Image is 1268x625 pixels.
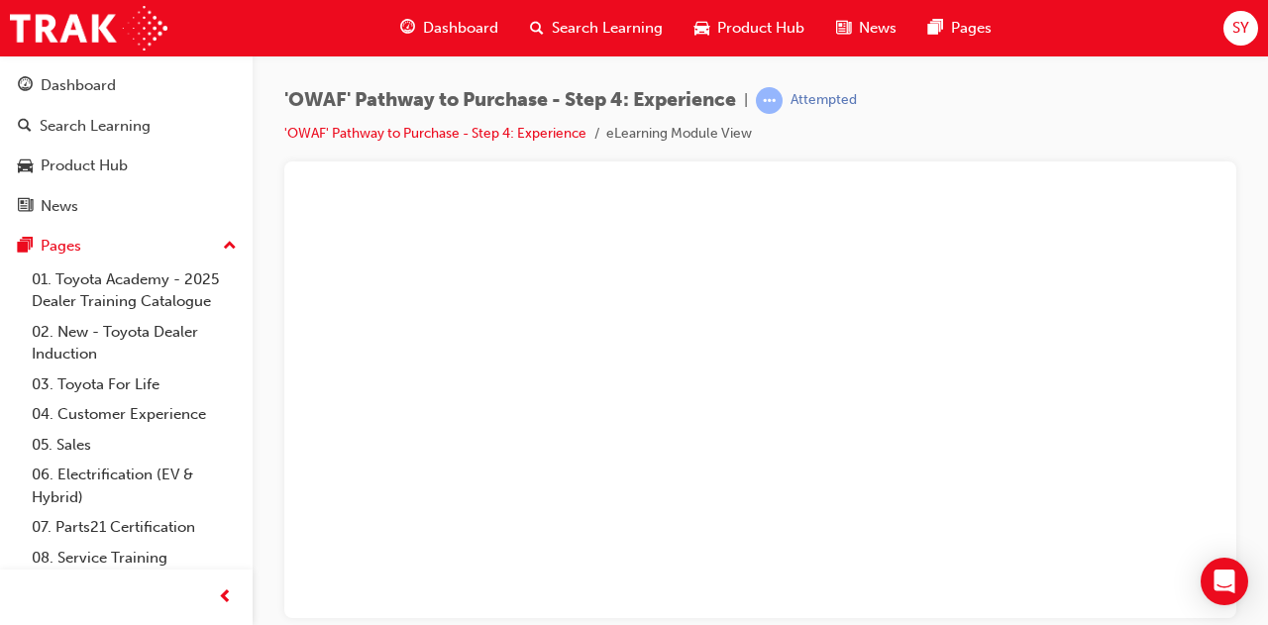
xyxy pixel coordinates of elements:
span: | [744,89,748,112]
span: SY [1232,17,1249,40]
a: 05. Sales [24,430,245,461]
span: guage-icon [18,77,33,95]
button: Pages [8,228,245,264]
span: car-icon [18,157,33,175]
a: 04. Customer Experience [24,399,245,430]
a: Product Hub [8,148,245,184]
span: Dashboard [423,17,498,40]
a: Dashboard [8,67,245,104]
div: Attempted [791,91,857,110]
span: learningRecordVerb_ATTEMPT-icon [756,87,783,114]
span: Search Learning [552,17,663,40]
a: 03. Toyota For Life [24,369,245,400]
a: 07. Parts21 Certification [24,512,245,543]
span: Product Hub [717,17,804,40]
span: pages-icon [928,16,943,41]
div: News [41,195,78,218]
a: pages-iconPages [912,8,1007,49]
div: Open Intercom Messenger [1201,558,1248,605]
a: 06. Electrification (EV & Hybrid) [24,460,245,512]
div: Dashboard [41,74,116,97]
div: Pages [41,235,81,258]
span: Pages [951,17,992,40]
span: News [859,17,897,40]
button: SY [1223,11,1258,46]
a: 02. New - Toyota Dealer Induction [24,317,245,369]
a: search-iconSearch Learning [514,8,679,49]
a: news-iconNews [820,8,912,49]
span: car-icon [694,16,709,41]
div: Search Learning [40,115,151,138]
span: news-icon [18,198,33,216]
span: 'OWAF' Pathway to Purchase - Step 4: Experience [284,89,736,112]
a: Search Learning [8,108,245,145]
button: DashboardSearch LearningProduct HubNews [8,63,245,228]
span: guage-icon [400,16,415,41]
a: 08. Service Training [24,543,245,573]
a: 01. Toyota Academy - 2025 Dealer Training Catalogue [24,264,245,317]
img: Trak [10,6,167,51]
span: up-icon [223,234,237,260]
a: News [8,188,245,225]
span: prev-icon [218,585,233,610]
div: Product Hub [41,155,128,177]
a: 'OWAF' Pathway to Purchase - Step 4: Experience [284,125,586,142]
span: search-icon [18,118,32,136]
span: pages-icon [18,238,33,256]
a: guage-iconDashboard [384,8,514,49]
span: search-icon [530,16,544,41]
span: news-icon [836,16,851,41]
a: car-iconProduct Hub [679,8,820,49]
li: eLearning Module View [606,123,752,146]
